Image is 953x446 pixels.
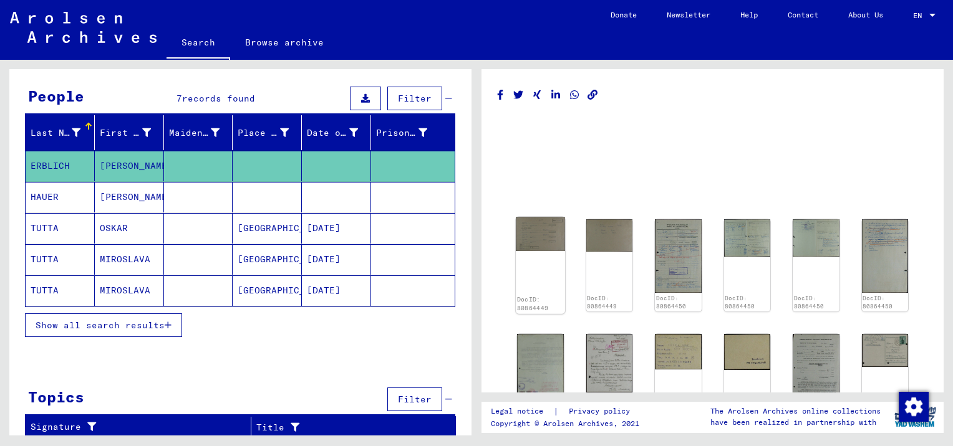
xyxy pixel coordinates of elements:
div: Date of Birth [307,123,374,143]
a: DocID: 80864450 [863,295,893,310]
mat-cell: [DATE] [302,213,371,244]
mat-cell: OSKAR [95,213,164,244]
mat-header-cell: Date of Birth [302,115,371,150]
img: 001.jpg [862,334,909,367]
mat-header-cell: Place of Birth [233,115,302,150]
div: Topics [28,386,84,408]
mat-cell: TUTTA [26,275,95,306]
div: Title [256,417,443,437]
div: Signature [31,417,254,437]
img: 002.jpg [724,219,771,257]
img: Change consent [899,392,929,422]
div: Prisoner # [376,123,443,143]
mat-cell: [GEOGRAPHIC_DATA] [233,275,302,306]
button: Share on Twitter [512,87,525,103]
img: 001.jpg [655,334,702,369]
img: 001.jpg [517,334,564,409]
mat-cell: [GEOGRAPHIC_DATA] [233,244,302,275]
img: 001.jpg [793,334,839,410]
button: Copy link [586,87,599,103]
mat-header-cell: Maiden Name [164,115,233,150]
div: Place of Birth [238,126,289,140]
mat-header-cell: Last Name [26,115,95,150]
img: yv_logo.png [892,401,939,432]
div: Title [256,421,431,434]
img: 004.jpg [862,219,909,293]
p: The Arolsen Archives online collections [710,406,881,417]
a: Legal notice [491,405,553,418]
div: People [28,85,84,107]
mat-cell: MIROSLAVA [95,275,164,306]
img: Arolsen_neg.svg [10,12,157,43]
div: Prisoner # [376,126,427,140]
mat-cell: [PERSON_NAME] [95,182,164,212]
div: Last Name [31,123,96,143]
img: 003.jpg [793,219,839,257]
mat-cell: TUTTA [26,213,95,244]
mat-cell: TUTTA [26,244,95,275]
a: Privacy policy [559,405,645,418]
button: Share on Xing [531,87,544,103]
mat-cell: [DATE] [302,244,371,275]
div: Maiden Name [169,126,220,140]
a: DocID: 80864449 [517,296,548,312]
span: records found [182,93,255,104]
mat-cell: ERBLICH [26,151,95,181]
div: Date of Birth [307,126,358,140]
a: DocID: 80864450 [725,295,755,310]
button: Filter [387,87,442,110]
a: DocID: 80864450 [656,295,686,310]
a: Search [167,27,230,60]
a: DocID: 80864450 [794,295,824,310]
mat-cell: [PERSON_NAME] [95,151,164,181]
button: Filter [387,387,442,411]
span: Filter [398,394,432,405]
mat-cell: MIROSLAVA [95,244,164,275]
mat-cell: [GEOGRAPHIC_DATA] [233,213,302,244]
button: Show all search results [25,313,182,337]
img: 001.jpg [516,217,564,252]
button: Share on LinkedIn [549,87,563,103]
div: Signature [31,420,241,434]
div: First Name [100,126,151,140]
span: Show all search results [36,320,165,331]
img: 001.jpg [586,334,633,392]
div: | [491,405,645,418]
div: Maiden Name [169,123,236,143]
mat-header-cell: First Name [95,115,164,150]
mat-cell: [DATE] [302,275,371,306]
a: Browse archive [230,27,339,57]
mat-header-cell: Prisoner # [371,115,455,150]
button: Share on WhatsApp [568,87,581,103]
div: Last Name [31,126,80,140]
button: Share on Facebook [494,87,507,103]
img: 001.jpg [655,219,702,293]
img: 002.jpg [586,219,633,252]
img: 002.jpg [724,334,771,369]
p: have been realized in partnership with [710,417,881,428]
p: Copyright © Arolsen Archives, 2021 [491,418,645,429]
span: EN [913,11,927,20]
span: 7 [177,93,182,104]
div: First Name [100,123,167,143]
mat-cell: HAUER [26,182,95,212]
a: DocID: 80864449 [587,295,617,310]
div: Place of Birth [238,123,304,143]
span: Filter [398,93,432,104]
